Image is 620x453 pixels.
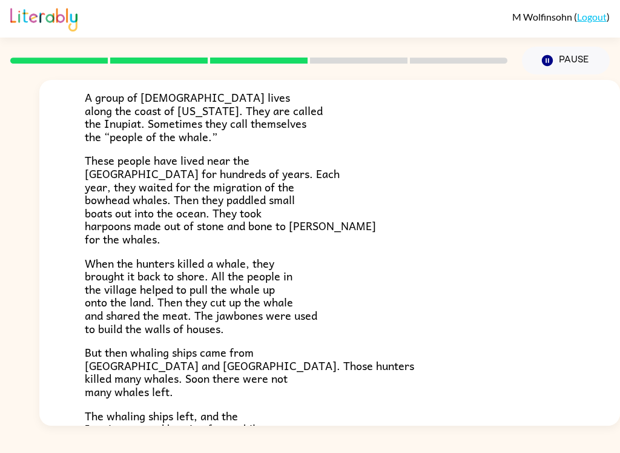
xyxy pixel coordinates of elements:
[522,47,610,74] button: Pause
[85,343,414,400] span: But then whaling ships came from [GEOGRAPHIC_DATA] and [GEOGRAPHIC_DATA]. Those hunters killed ma...
[10,5,77,31] img: Literably
[85,88,323,145] span: A group of [DEMOGRAPHIC_DATA] lives along the coast of [US_STATE]. They are called the Inupiat. S...
[577,11,607,22] a: Logout
[85,254,317,337] span: When the hunters killed a whale, they brought it back to shore. All the people in the village hel...
[512,11,610,22] div: ( )
[512,11,574,22] span: M Wolfinsohn
[85,151,376,248] span: These people have lived near the [GEOGRAPHIC_DATA] for hundreds of years. Each year, they waited ...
